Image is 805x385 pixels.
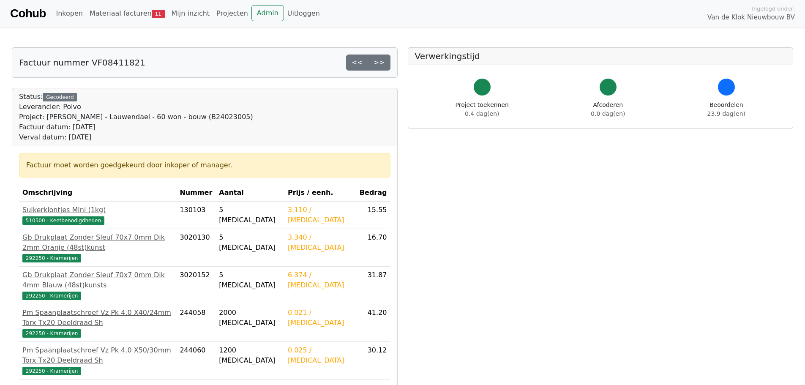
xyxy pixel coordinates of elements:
div: Project: [PERSON_NAME] - Lauwendael - 60 won - bouw (B24023005) [19,112,253,122]
span: Van de Klok Nieuwbouw BV [707,13,795,22]
td: 244058 [176,304,216,342]
td: 3020130 [176,229,216,267]
th: Aantal [216,184,284,202]
div: 6.374 / [MEDICAL_DATA] [288,270,353,290]
h5: Factuur nummer VF08411821 [19,57,145,68]
div: Pm Spaanplaatschroef Vz Pk 4.0 X50/30mm Torx Tx20 Deeldraad Sh [22,345,173,366]
div: Factuur moet worden goedgekeurd door inkoper of manager. [26,160,383,170]
th: Prijs / eenh. [284,184,356,202]
a: Cohub [10,3,46,24]
a: Inkopen [52,5,86,22]
span: 11 [152,10,165,18]
td: 30.12 [356,342,390,380]
a: Gb Drukplaat Zonder Sleuf 70x7 0mm Dik 4mm Blauw (48st)kunsts292250 - Kramerijen [22,270,173,300]
th: Omschrijving [19,184,176,202]
div: Suikerklontjes Mini (1kg) [22,205,173,215]
td: 16.70 [356,229,390,267]
div: Pm Spaanplaatschroef Vz Pk 4.0 X40/24mm Torx Tx20 Deeldraad Sh [22,308,173,328]
div: Project toekennen [456,101,509,118]
td: 130103 [176,202,216,229]
div: 5 [MEDICAL_DATA] [219,232,281,253]
div: 5 [MEDICAL_DATA] [219,205,281,225]
a: << [346,55,368,71]
div: 1200 [MEDICAL_DATA] [219,345,281,366]
th: Nummer [176,184,216,202]
td: 31.87 [356,267,390,304]
a: >> [368,55,390,71]
td: 3020152 [176,267,216,304]
div: Status: [19,92,253,142]
div: Gb Drukplaat Zonder Sleuf 70x7 0mm Dik 2mm Oranje (48st)kunst [22,232,173,253]
div: Verval datum: [DATE] [19,132,253,142]
span: Ingelogd onder: [752,5,795,13]
div: 0.025 / [MEDICAL_DATA] [288,345,353,366]
span: 292250 - Kramerijen [22,329,81,338]
div: 3.340 / [MEDICAL_DATA] [288,232,353,253]
td: 41.20 [356,304,390,342]
span: 292250 - Kramerijen [22,367,81,375]
div: Beoordelen [707,101,745,118]
a: Pm Spaanplaatschroef Vz Pk 4.0 X50/30mm Torx Tx20 Deeldraad Sh292250 - Kramerijen [22,345,173,376]
a: Uitloggen [284,5,323,22]
div: Factuur datum: [DATE] [19,122,253,132]
div: 0.021 / [MEDICAL_DATA] [288,308,353,328]
span: 292250 - Kramerijen [22,292,81,300]
a: Pm Spaanplaatschroef Vz Pk 4.0 X40/24mm Torx Tx20 Deeldraad Sh292250 - Kramerijen [22,308,173,338]
div: 2000 [MEDICAL_DATA] [219,308,281,328]
th: Bedrag [356,184,390,202]
span: 23.9 dag(en) [707,110,745,117]
div: Gecodeerd [43,93,77,101]
a: Suikerklontjes Mini (1kg)510500 - Keetbenodigdheden [22,205,173,225]
a: Materiaal facturen11 [86,5,168,22]
h5: Verwerkingstijd [415,51,786,61]
td: 15.55 [356,202,390,229]
div: 3.110 / [MEDICAL_DATA] [288,205,353,225]
a: Mijn inzicht [168,5,213,22]
a: Projecten [213,5,251,22]
span: 292250 - Kramerijen [22,254,81,262]
span: 0.4 dag(en) [465,110,499,117]
a: Admin [251,5,284,21]
div: Afcoderen [591,101,625,118]
a: Gb Drukplaat Zonder Sleuf 70x7 0mm Dik 2mm Oranje (48st)kunst292250 - Kramerijen [22,232,173,263]
td: 244060 [176,342,216,380]
div: 5 [MEDICAL_DATA] [219,270,281,290]
span: 0.0 dag(en) [591,110,625,117]
div: Leverancier: Polvo [19,102,253,112]
div: Gb Drukplaat Zonder Sleuf 70x7 0mm Dik 4mm Blauw (48st)kunsts [22,270,173,290]
span: 510500 - Keetbenodigdheden [22,216,104,225]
